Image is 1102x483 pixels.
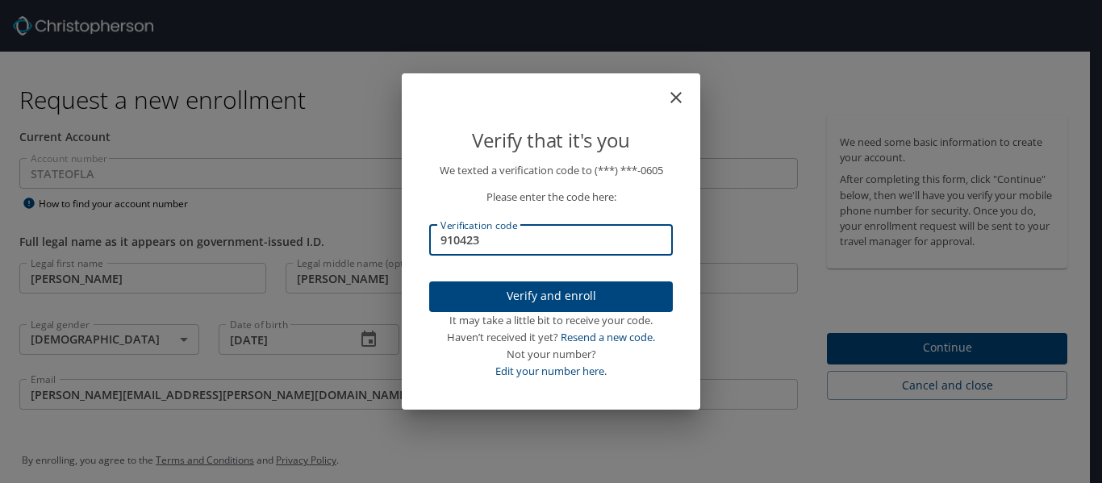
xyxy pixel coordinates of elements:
p: Verify that it's you [429,125,673,156]
div: Not your number? [429,346,673,363]
a: Resend a new code. [561,330,655,344]
button: Verify and enroll [429,281,673,313]
div: Haven’t received it yet? [429,329,673,346]
p: Please enter the code here: [429,189,673,206]
span: Verify and enroll [442,286,660,306]
p: We texted a verification code to (***) ***- 0605 [429,162,673,179]
a: Edit your number here. [495,364,607,378]
div: It may take a little bit to receive your code. [429,312,673,329]
button: close [674,80,694,99]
